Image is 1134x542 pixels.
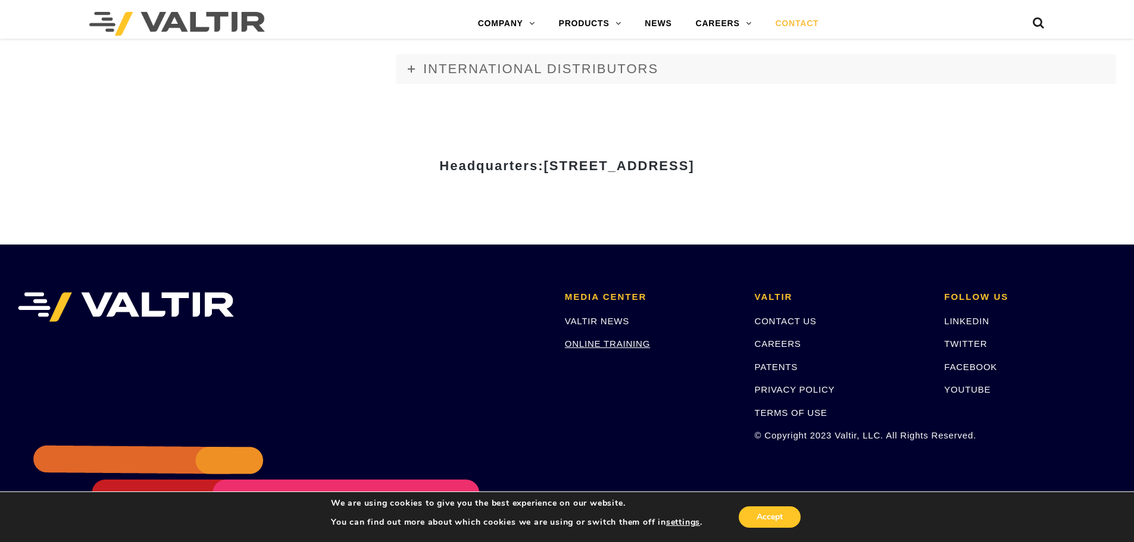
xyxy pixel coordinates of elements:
[739,506,801,528] button: Accept
[944,362,997,372] a: FACEBOOK
[755,339,801,349] a: CAREERS
[666,517,700,528] button: settings
[755,292,927,302] h2: VALTIR
[331,517,702,528] p: You can find out more about which cookies we are using or switch them off in .
[755,408,827,418] a: TERMS OF USE
[543,158,694,173] span: [STREET_ADDRESS]
[423,61,658,76] span: INTERNATIONAL DISTRIBUTORS
[755,384,835,394] a: PRIVACY POLICY
[944,339,987,349] a: TWITTER
[565,316,629,326] a: VALTIR NEWS
[755,428,927,442] p: © Copyright 2023 Valtir, LLC. All Rights Reserved.
[396,54,1116,84] a: INTERNATIONAL DISTRIBUTORS
[944,384,991,394] a: YOUTUBE
[763,12,830,36] a: CONTACT
[633,12,683,36] a: NEWS
[331,498,702,509] p: We are using cookies to give you the best experience on our website.
[755,362,798,372] a: PATENTS
[944,316,989,326] a: LINKEDIN
[565,292,737,302] h2: MEDIA CENTER
[565,339,650,349] a: ONLINE TRAINING
[466,12,547,36] a: COMPANY
[18,292,234,322] img: VALTIR
[755,316,817,326] a: CONTACT US
[684,12,764,36] a: CAREERS
[944,292,1116,302] h2: FOLLOW US
[439,158,694,173] strong: Headquarters:
[89,12,265,36] img: Valtir
[547,12,633,36] a: PRODUCTS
